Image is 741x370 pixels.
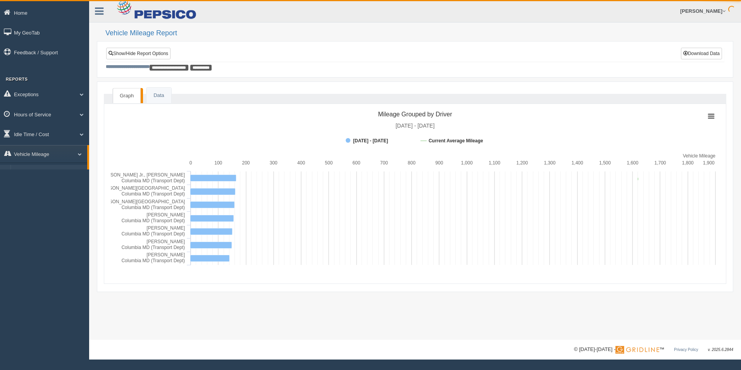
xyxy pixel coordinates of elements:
tspan: [DATE] - [DATE] [396,123,435,129]
text: 1,000 [461,160,473,166]
tspan: Mileage Grouped by Driver [378,111,452,118]
tspan: Columbia MD (Transport Dept) [121,231,185,237]
tspan: [PERSON_NAME] [146,239,185,244]
tspan: Columbia MD (Transport Dept) [121,218,185,223]
text: 800 [408,160,415,166]
a: Data [146,88,171,104]
text: 900 [435,160,443,166]
tspan: [PERSON_NAME] Jr., [PERSON_NAME] [100,172,185,178]
text: 1,200 [516,160,528,166]
text: 1,800 [682,160,694,166]
a: Graph [113,88,141,104]
text: 200 [242,160,250,166]
text: 0 [190,160,192,166]
text: 700 [380,160,388,166]
a: Vehicle Mileage [14,165,87,179]
text: 1,600 [627,160,638,166]
button: Download Data [681,48,722,59]
span: v. 2025.6.2844 [708,348,733,352]
h2: Vehicle Mileage Report [105,29,733,37]
tspan: [PERSON_NAME][GEOGRAPHIC_DATA] [98,199,185,204]
tspan: [PERSON_NAME][GEOGRAPHIC_DATA] [98,185,185,191]
a: Privacy Policy [674,348,698,352]
tspan: [PERSON_NAME] [146,212,185,218]
a: Show/Hide Report Options [106,48,171,59]
tspan: Columbia MD (Transport Dept) [121,191,185,197]
text: 1,500 [599,160,611,166]
div: © [DATE]-[DATE] - ™ [574,346,733,354]
text: 1,100 [489,160,500,166]
text: 1,400 [572,160,583,166]
tspan: Columbia MD (Transport Dept) [121,245,185,250]
img: Gridline [615,346,659,354]
tspan: [DATE] - [DATE] [353,138,388,144]
tspan: Columbia MD (Transport Dept) [121,205,185,210]
tspan: Vehicle Mileage [683,153,715,159]
text: 600 [353,160,360,166]
text: 1,900 [703,160,715,166]
text: 100 [214,160,222,166]
tspan: [PERSON_NAME] [146,225,185,231]
tspan: Columbia MD (Transport Dept) [121,258,185,263]
text: 300 [270,160,277,166]
text: 1,300 [544,160,555,166]
tspan: Current Average Mileage [429,138,483,144]
text: 400 [297,160,305,166]
tspan: [PERSON_NAME] [146,252,185,258]
tspan: Columbia MD (Transport Dept) [121,178,185,183]
text: 1,700 [654,160,666,166]
text: 500 [325,160,333,166]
